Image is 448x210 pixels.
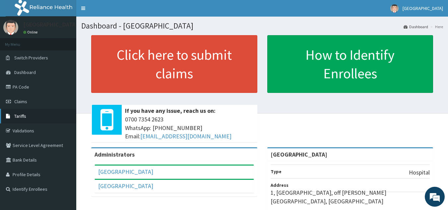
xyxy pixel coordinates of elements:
[23,30,39,35] a: Online
[98,168,153,175] a: [GEOGRAPHIC_DATA]
[390,4,399,13] img: User Image
[140,132,231,140] a: [EMAIL_ADDRESS][DOMAIN_NAME]
[14,113,26,119] span: Tariffs
[404,24,428,30] a: Dashboard
[271,188,430,205] p: 1, [GEOGRAPHIC_DATA], off [PERSON_NAME][GEOGRAPHIC_DATA], [GEOGRAPHIC_DATA]
[98,182,153,190] a: [GEOGRAPHIC_DATA]
[267,35,433,93] a: How to Identify Enrollees
[81,22,443,30] h1: Dashboard - [GEOGRAPHIC_DATA]
[95,151,135,158] b: Administrators
[14,99,27,105] span: Claims
[34,37,111,46] div: Chat with us now
[14,69,36,75] span: Dashboard
[23,22,78,28] p: [GEOGRAPHIC_DATA]
[125,115,254,141] span: 0700 7354 2623 WhatsApp: [PHONE_NUMBER] Email:
[109,3,125,19] div: Minimize live chat window
[409,168,430,177] p: Hospital
[3,140,126,163] textarea: Type your message and hit 'Enter'
[271,169,282,175] b: Type
[38,63,92,130] span: We're online!
[3,20,18,35] img: User Image
[271,182,288,188] b: Address
[429,24,443,30] li: Here
[91,35,257,93] a: Click here to submit claims
[125,107,216,114] b: If you have any issue, reach us on:
[12,33,27,50] img: d_794563401_company_1708531726252_794563401
[14,55,48,61] span: Switch Providers
[403,5,443,11] span: [GEOGRAPHIC_DATA]
[271,151,327,158] strong: [GEOGRAPHIC_DATA]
